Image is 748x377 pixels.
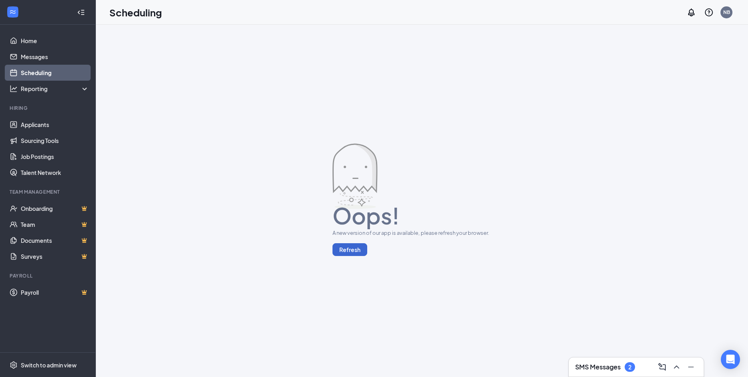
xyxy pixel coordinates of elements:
[670,361,683,373] button: ChevronUp
[21,117,89,133] a: Applicants
[10,188,87,195] div: Team Management
[332,243,367,256] button: Refresh
[10,272,87,279] div: Payroll
[10,105,87,111] div: Hiring
[10,85,18,93] svg: Analysis
[10,361,18,369] svg: Settings
[21,65,89,81] a: Scheduling
[21,149,89,165] a: Job Postings
[21,284,89,300] a: PayrollCrown
[21,33,89,49] a: Home
[332,229,511,237] div: A new version of our app is available, please refresh your browser.
[21,49,89,65] a: Messages
[723,9,730,16] div: NB
[21,165,89,181] a: Talent Network
[657,362,667,372] svg: ComposeMessage
[686,362,696,372] svg: Minimize
[21,200,89,216] a: OnboardingCrown
[21,232,89,248] a: DocumentsCrown
[21,85,89,93] div: Reporting
[109,6,162,19] h1: Scheduling
[332,143,378,209] img: error
[721,350,740,369] div: Open Intercom Messenger
[9,8,17,16] svg: WorkstreamLogo
[21,133,89,149] a: Sourcing Tools
[656,361,669,373] button: ComposeMessage
[687,8,696,17] svg: Notifications
[704,8,714,17] svg: QuestionInfo
[21,361,77,369] div: Switch to admin view
[77,8,85,16] svg: Collapse
[21,216,89,232] a: TeamCrown
[21,248,89,264] a: SurveysCrown
[685,361,697,373] button: Minimize
[332,209,511,222] h1: Oops!
[628,364,631,371] div: 2
[672,362,681,372] svg: ChevronUp
[575,363,621,371] h3: SMS Messages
